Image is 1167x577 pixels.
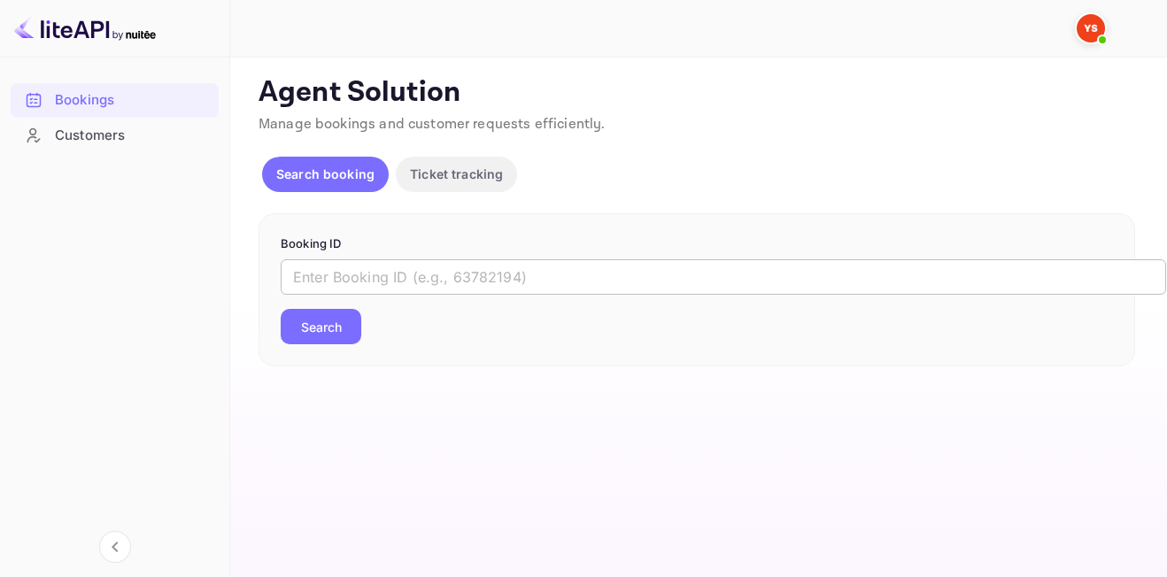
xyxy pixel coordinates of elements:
[1077,14,1105,42] img: Yandex Support
[259,75,1135,111] p: Agent Solution
[281,235,1113,253] p: Booking ID
[276,165,375,183] p: Search booking
[11,83,219,118] div: Bookings
[14,14,156,42] img: LiteAPI logo
[259,115,606,134] span: Manage bookings and customer requests efficiently.
[55,126,210,146] div: Customers
[99,531,131,563] button: Collapse navigation
[281,259,1166,295] input: Enter Booking ID (e.g., 63782194)
[410,165,503,183] p: Ticket tracking
[11,119,219,153] div: Customers
[11,119,219,151] a: Customers
[11,83,219,116] a: Bookings
[55,90,210,111] div: Bookings
[281,309,361,344] button: Search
